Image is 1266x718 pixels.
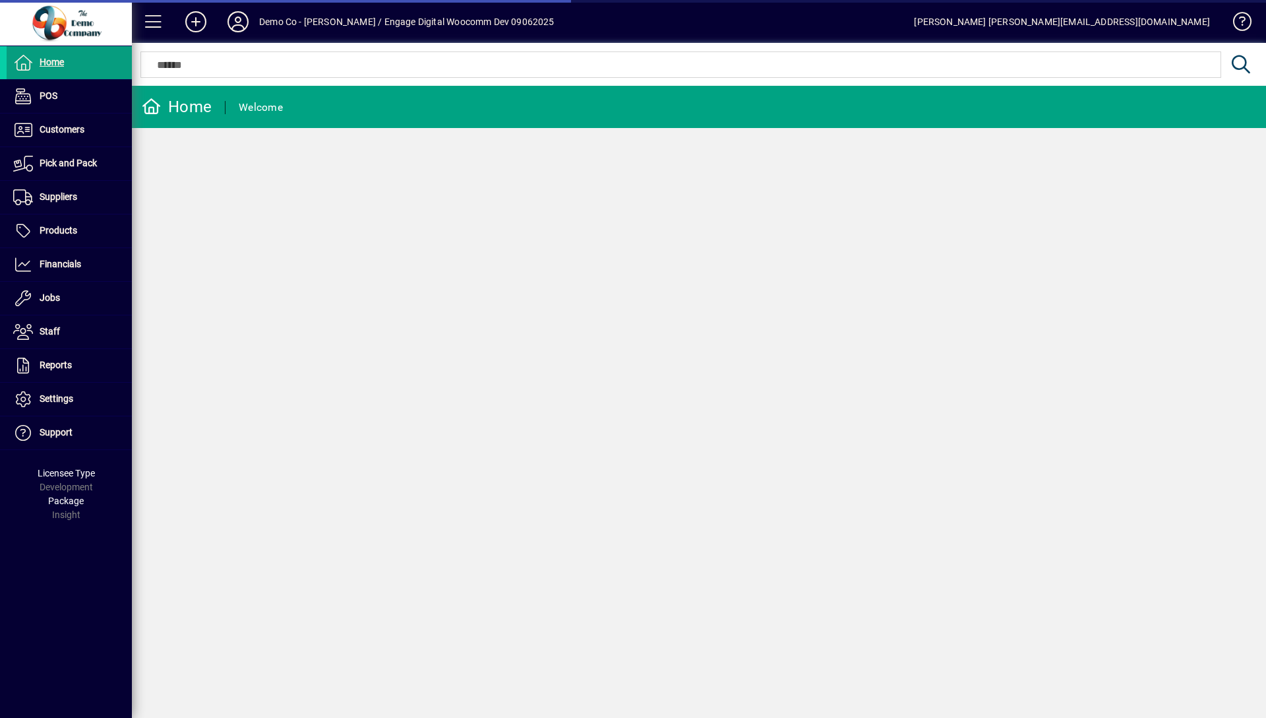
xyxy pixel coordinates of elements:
span: Customers [40,124,84,135]
a: Customers [7,114,132,147]
a: POS [7,80,132,113]
a: Financials [7,248,132,281]
span: Staff [40,326,60,337]
span: Jobs [40,292,60,303]
button: Profile [217,10,259,34]
button: Add [175,10,217,34]
span: Settings [40,393,73,404]
a: Jobs [7,282,132,315]
a: Reports [7,349,132,382]
span: POS [40,90,57,101]
a: Suppliers [7,181,132,214]
span: Pick and Pack [40,158,97,168]
div: Demo Co - [PERSON_NAME] / Engage Digital Woocomm Dev 09062025 [259,11,555,32]
a: Pick and Pack [7,147,132,180]
span: Suppliers [40,191,77,202]
div: Welcome [239,97,283,118]
span: Products [40,225,77,236]
div: [PERSON_NAME] [PERSON_NAME][EMAIL_ADDRESS][DOMAIN_NAME] [914,11,1210,32]
span: Support [40,427,73,438]
a: Staff [7,315,132,348]
a: Products [7,214,132,247]
a: Knowledge Base [1223,3,1250,46]
span: Reports [40,360,72,370]
span: Home [40,57,64,67]
span: Financials [40,259,81,269]
a: Settings [7,383,132,416]
span: Licensee Type [38,468,95,478]
div: Home [142,96,212,117]
a: Support [7,416,132,449]
span: Package [48,496,84,506]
